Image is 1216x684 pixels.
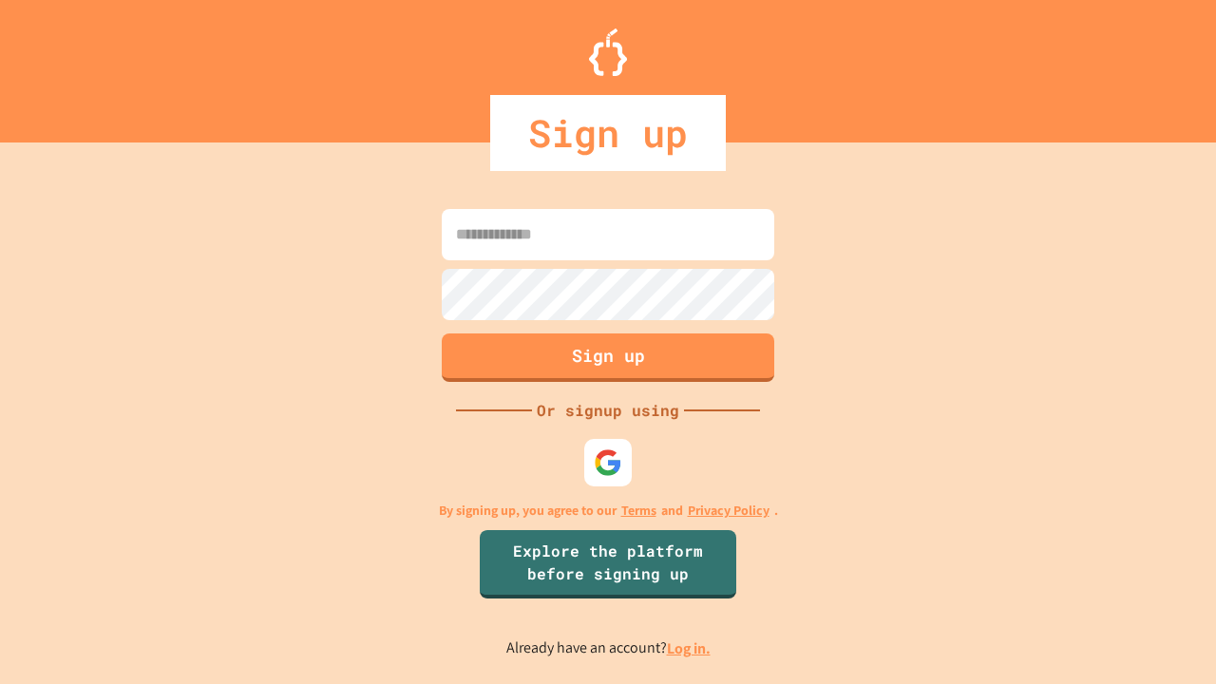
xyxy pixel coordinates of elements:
[688,501,769,521] a: Privacy Policy
[667,638,711,658] a: Log in.
[490,95,726,171] div: Sign up
[442,333,774,382] button: Sign up
[589,28,627,76] img: Logo.svg
[480,530,736,598] a: Explore the platform before signing up
[506,636,711,660] p: Already have an account?
[594,448,622,477] img: google-icon.svg
[532,399,684,422] div: Or signup using
[439,501,778,521] p: By signing up, you agree to our and .
[621,501,656,521] a: Terms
